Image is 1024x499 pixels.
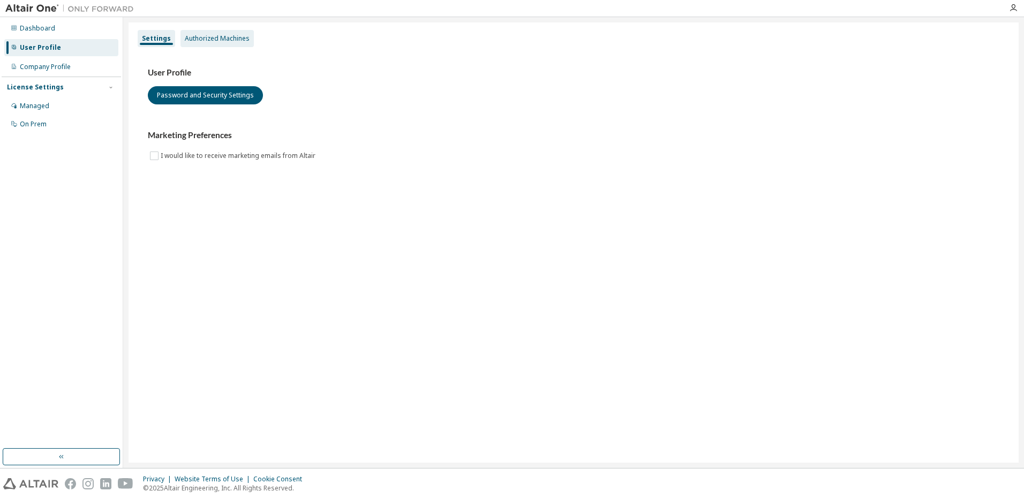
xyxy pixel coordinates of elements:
div: Company Profile [20,63,71,71]
div: Managed [20,102,49,110]
div: Authorized Machines [185,34,250,43]
div: User Profile [20,43,61,52]
img: Altair One [5,3,139,14]
label: I would like to receive marketing emails from Altair [161,149,318,162]
button: Password and Security Settings [148,86,263,104]
div: License Settings [7,83,64,92]
p: © 2025 Altair Engineering, Inc. All Rights Reserved. [143,483,308,493]
div: Website Terms of Use [175,475,253,483]
div: Privacy [143,475,175,483]
img: altair_logo.svg [3,478,58,489]
img: instagram.svg [82,478,94,489]
div: On Prem [20,120,47,128]
div: Cookie Consent [253,475,308,483]
h3: User Profile [148,67,999,78]
div: Settings [142,34,171,43]
div: Dashboard [20,24,55,33]
img: youtube.svg [118,478,133,489]
h3: Marketing Preferences [148,130,999,141]
img: linkedin.svg [100,478,111,489]
img: facebook.svg [65,478,76,489]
